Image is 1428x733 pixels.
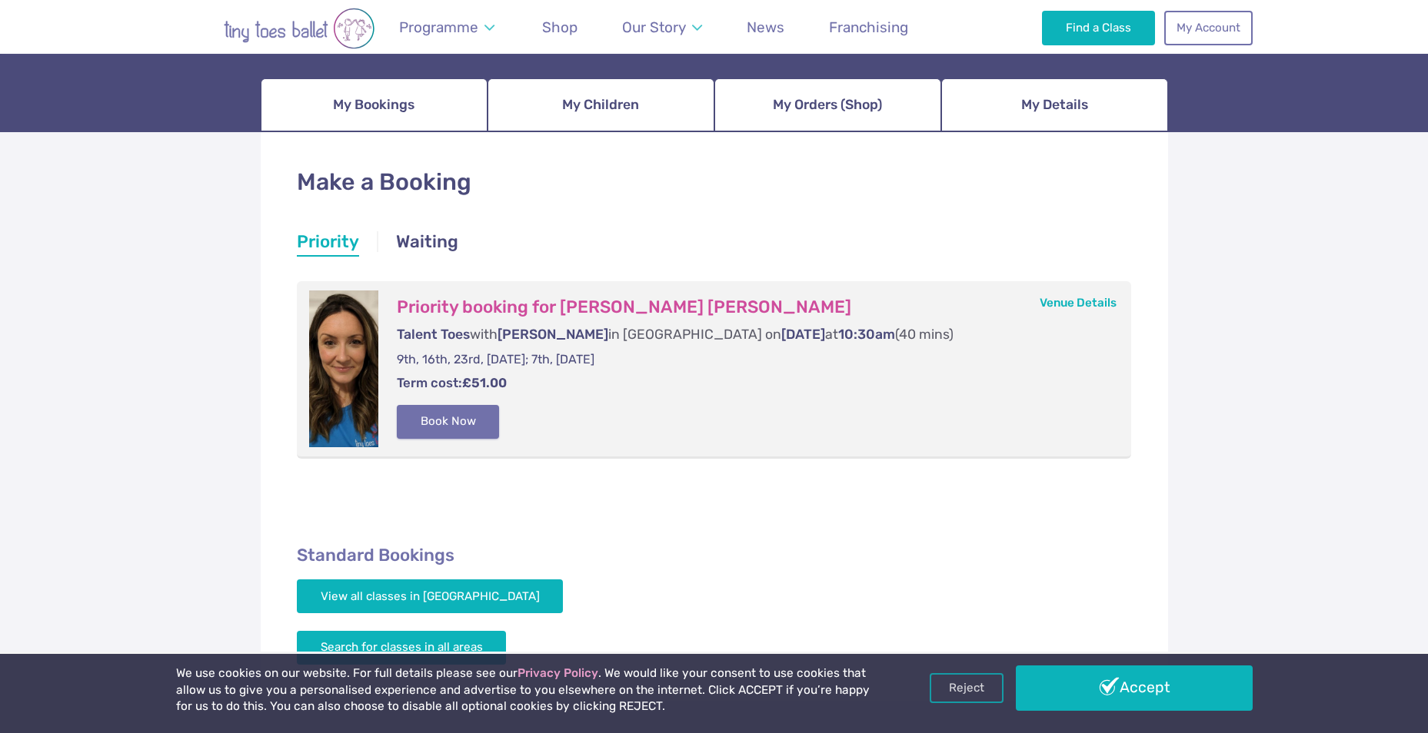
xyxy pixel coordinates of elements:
span: Our Story [622,18,686,36]
p: with in [GEOGRAPHIC_DATA] on at (40 mins) [397,325,1101,344]
h3: Priority booking for [PERSON_NAME] [PERSON_NAME] [397,297,1101,318]
span: Programme [399,18,478,36]
a: Privacy Policy [518,666,598,680]
a: News [740,9,792,45]
span: 10:30am [838,327,895,342]
a: My Account [1164,11,1252,45]
a: Accept [1016,665,1253,710]
span: Talent Toes [397,327,470,342]
span: Shop [542,18,578,36]
p: 9th, 16th, 23rd, [DATE]; 7th, [DATE] [397,351,1101,368]
a: Our Story [614,9,709,45]
p: We use cookies on our website. For full details please see our . We would like your consent to us... [176,665,876,715]
p: Term cost: [397,374,1101,393]
strong: £51.00 [462,375,507,390]
a: Franchising [822,9,916,45]
span: News [747,18,784,36]
a: My Orders (Shop) [714,78,941,132]
span: My Details [1021,91,1088,118]
a: Venue Details [1040,296,1117,310]
span: My Orders (Shop) [773,91,882,118]
a: Shop [535,9,585,45]
a: Reject [930,673,1004,702]
a: Search for classes in all areas [297,631,507,665]
a: Programme [392,9,502,45]
a: Find a Class [1042,11,1155,45]
a: My Bookings [261,78,488,132]
img: tiny toes ballet [176,8,422,49]
span: My Children [562,91,639,118]
a: My Details [941,78,1168,132]
a: Waiting [396,230,458,257]
a: View all classes in [GEOGRAPHIC_DATA] [297,579,564,613]
a: My Children [488,78,714,132]
span: [DATE] [781,327,825,342]
h1: Make a Booking [297,166,1132,199]
h2: Standard Bookings [297,545,1132,566]
span: My Bookings [333,91,414,118]
span: Franchising [829,18,908,36]
span: [PERSON_NAME] [498,327,608,342]
button: Book Now [397,405,500,439]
